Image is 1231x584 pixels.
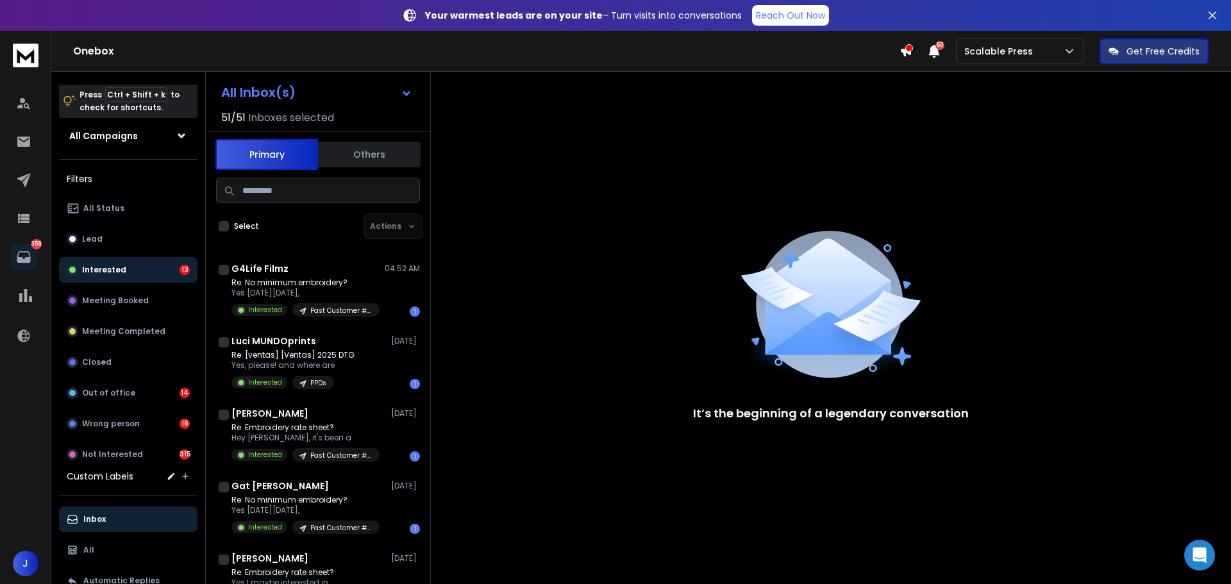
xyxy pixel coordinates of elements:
[231,567,380,578] p: Re: Embroidery rate sheet?
[221,86,296,99] h1: All Inbox(s)
[391,408,420,419] p: [DATE]
[1100,38,1209,64] button: Get Free Credits
[1184,540,1215,571] div: Open Intercom Messenger
[82,419,140,429] p: Wrong person
[82,265,126,275] p: Interested
[231,480,329,492] h1: Gat [PERSON_NAME]
[231,335,316,347] h1: Luci MUNDOprints
[180,388,190,398] div: 14
[410,451,420,462] div: 1
[310,523,372,533] p: Past Customer #2 (SP)
[231,433,380,443] p: Hey [PERSON_NAME], it's been a
[215,139,318,170] button: Primary
[964,45,1038,58] p: Scalable Press
[82,326,165,337] p: Meeting Completed
[410,379,420,389] div: 1
[82,449,143,460] p: Not Interested
[310,306,372,315] p: Past Customer #2 (SP)
[693,405,969,422] p: It’s the beginning of a legendary conversation
[180,265,190,275] div: 13
[59,349,197,375] button: Closed
[756,9,825,22] p: Reach Out Now
[752,5,829,26] a: Reach Out Now
[69,129,138,142] h1: All Campaigns
[310,451,372,460] p: Past Customer #2 (SP)
[13,44,38,67] img: logo
[11,244,37,270] a: 358
[82,234,103,244] p: Lead
[105,87,167,102] span: Ctrl + Shift + k
[248,378,282,387] p: Interested
[59,506,197,532] button: Inbox
[59,257,197,283] button: Interested13
[59,288,197,313] button: Meeting Booked
[391,481,420,491] p: [DATE]
[248,305,282,315] p: Interested
[935,41,944,50] span: 50
[59,537,197,563] button: All
[1126,45,1200,58] p: Get Free Credits
[83,514,106,524] p: Inbox
[248,522,282,532] p: Interested
[83,545,94,555] p: All
[83,203,124,213] p: All Status
[231,262,289,275] h1: G4Life Filmz
[59,411,197,437] button: Wrong person16
[73,44,900,59] h1: Onebox
[391,336,420,346] p: [DATE]
[410,306,420,317] div: 1
[410,524,420,534] div: 1
[13,551,38,576] button: J
[248,450,282,460] p: Interested
[59,123,197,149] button: All Campaigns
[310,378,326,388] p: PPDs
[231,360,355,371] p: Yes, please! and where are
[318,140,421,169] button: Others
[425,9,603,22] strong: Your warmest leads are on your site
[231,278,380,288] p: Re: No minimum embroidery?
[234,221,259,231] label: Select
[67,470,133,483] h3: Custom Labels
[180,449,190,460] div: 315
[59,196,197,221] button: All Status
[231,505,380,515] p: Yes [DATE][DATE],
[231,350,355,360] p: Re: [ventas] [Ventas] 2025 DTG
[80,88,180,114] p: Press to check for shortcuts.
[59,226,197,252] button: Lead
[82,388,135,398] p: Out of office
[385,263,420,274] p: 04:52 AM
[231,407,308,420] h1: [PERSON_NAME]
[221,110,246,126] span: 51 / 51
[211,79,423,105] button: All Inbox(s)
[231,552,308,565] h1: [PERSON_NAME]
[425,9,742,22] p: – Turn visits into conversations
[59,442,197,467] button: Not Interested315
[82,296,149,306] p: Meeting Booked
[180,419,190,429] div: 16
[82,357,112,367] p: Closed
[31,239,42,249] p: 358
[59,170,197,188] h3: Filters
[231,288,380,298] p: Yes [DATE][DATE],
[231,422,380,433] p: Re: Embroidery rate sheet?
[391,553,420,563] p: [DATE]
[59,380,197,406] button: Out of office14
[248,110,334,126] h3: Inboxes selected
[59,319,197,344] button: Meeting Completed
[231,495,380,505] p: Re: No minimum embroidery?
